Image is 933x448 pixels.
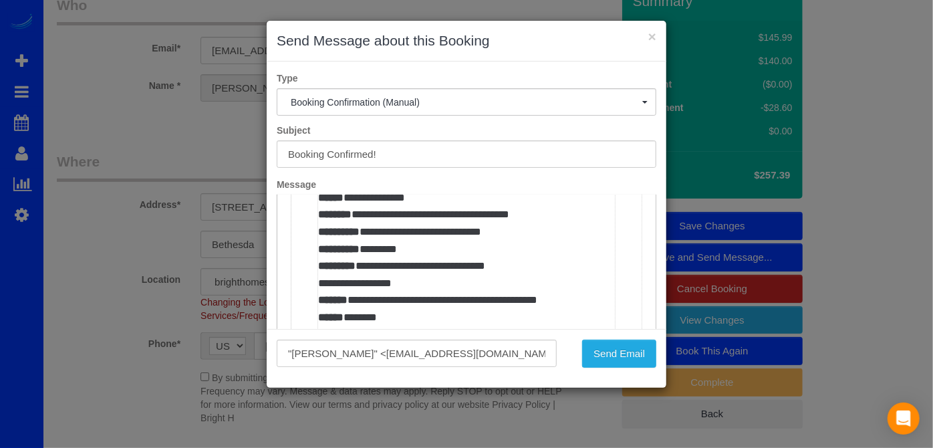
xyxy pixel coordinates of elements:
[582,340,656,368] button: Send Email
[277,140,656,168] input: Subject
[277,88,656,116] button: Booking Confirmation (Manual)
[267,124,666,137] label: Subject
[291,97,642,108] span: Booking Confirmation (Manual)
[267,178,666,191] label: Message
[888,403,920,435] div: Open Intercom Messenger
[648,29,656,43] button: ×
[277,195,656,404] iframe: Rich Text Editor, editor1
[267,72,666,85] label: Type
[277,31,656,51] h3: Send Message about this Booking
